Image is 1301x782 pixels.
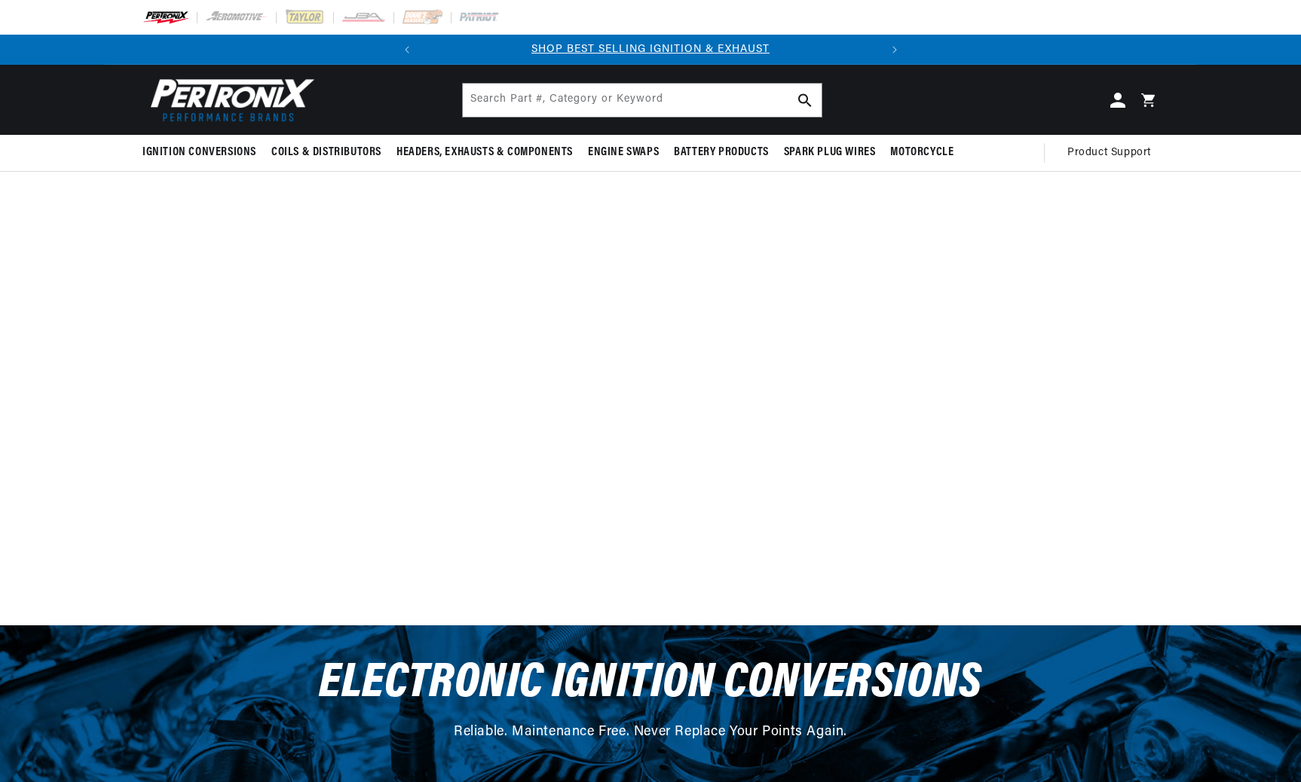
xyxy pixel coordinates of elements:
[422,41,880,58] div: 1 of 2
[784,145,876,160] span: Spark Plug Wires
[788,84,822,117] button: Search Part #, Category or Keyword
[105,35,1196,65] slideshow-component: Translation missing: en.sections.announcements.announcement_bar
[531,44,770,55] a: SHOP BEST SELLING IGNITION & EXHAUST
[271,145,381,160] span: Coils & Distributors
[396,145,573,160] span: Headers, Exhausts & Components
[880,35,910,65] button: Translation missing: en.sections.announcements.next_announcement
[264,135,389,170] summary: Coils & Distributors
[883,135,961,170] summary: Motorcycle
[1067,145,1151,161] span: Product Support
[142,74,316,126] img: Pertronix
[319,659,982,708] span: Electronic Ignition Conversions
[674,145,769,160] span: Battery Products
[1067,135,1159,171] summary: Product Support
[389,135,580,170] summary: Headers, Exhausts & Components
[422,41,880,58] div: Announcement
[463,84,822,117] input: Search Part #, Category or Keyword
[142,135,264,170] summary: Ignition Conversions
[890,145,954,160] span: Motorcycle
[666,135,776,170] summary: Battery Products
[142,145,256,160] span: Ignition Conversions
[776,135,883,170] summary: Spark Plug Wires
[580,135,666,170] summary: Engine Swaps
[392,35,422,65] button: Translation missing: en.sections.announcements.previous_announcement
[588,145,659,160] span: Engine Swaps
[454,725,847,739] span: Reliable. Maintenance Free. Never Replace Your Points Again.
